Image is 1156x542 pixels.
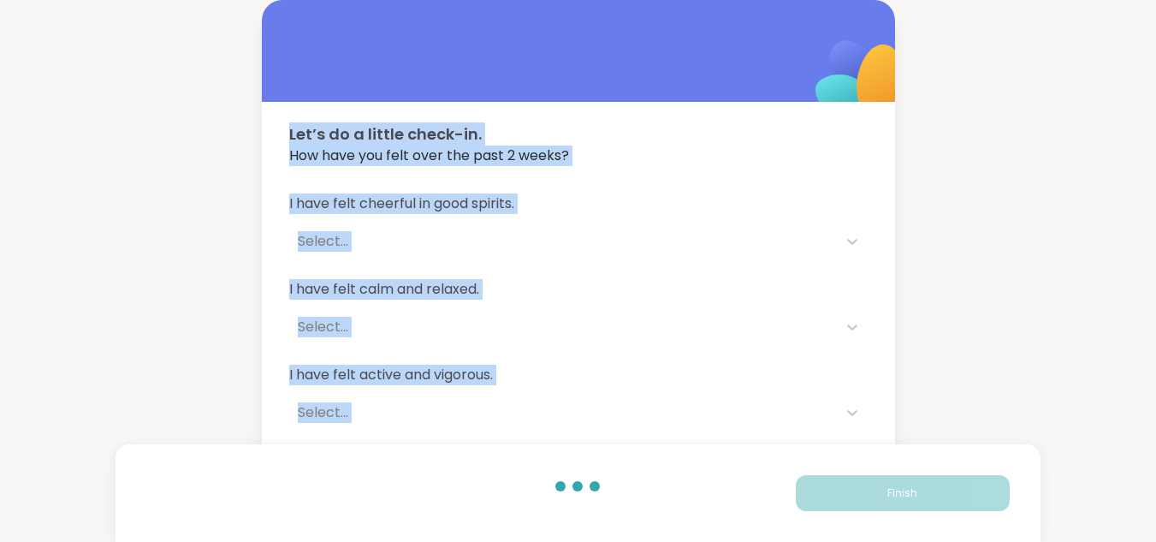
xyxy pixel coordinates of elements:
[289,194,868,214] span: I have felt cheerful in good spirits.
[298,317,828,337] div: Select...
[298,402,828,423] div: Select...
[289,279,868,300] span: I have felt calm and relaxed.
[289,122,868,146] span: Let’s do a little check-in.
[887,485,917,501] span: Finish
[796,475,1010,511] button: Finish
[289,365,868,385] span: I have felt active and vigorous.
[298,231,828,252] div: Select...
[289,146,868,166] span: How have you felt over the past 2 weeks?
